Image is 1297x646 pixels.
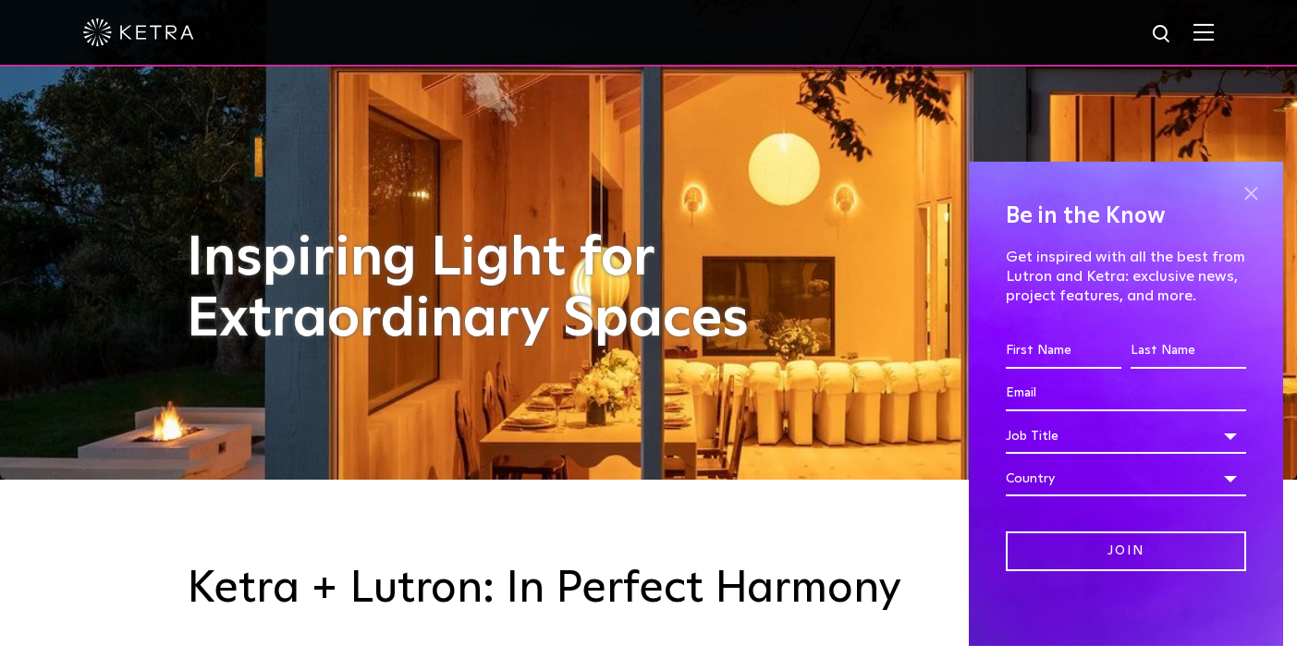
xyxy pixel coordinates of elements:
h1: Inspiring Light for Extraordinary Spaces [187,228,788,350]
p: Get inspired with all the best from Lutron and Ketra: exclusive news, project features, and more. [1006,248,1246,305]
h4: Be in the Know [1006,199,1246,234]
input: Join [1006,531,1246,571]
img: ketra-logo-2019-white [83,18,194,46]
div: Job Title [1006,419,1246,454]
div: Country [1006,461,1246,496]
input: Last Name [1131,334,1246,369]
input: First Name [1006,334,1121,369]
img: search icon [1151,23,1174,46]
h3: Ketra + Lutron: In Perfect Harmony [187,563,1111,616]
input: Email [1006,376,1246,411]
img: Hamburger%20Nav.svg [1193,23,1214,41]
